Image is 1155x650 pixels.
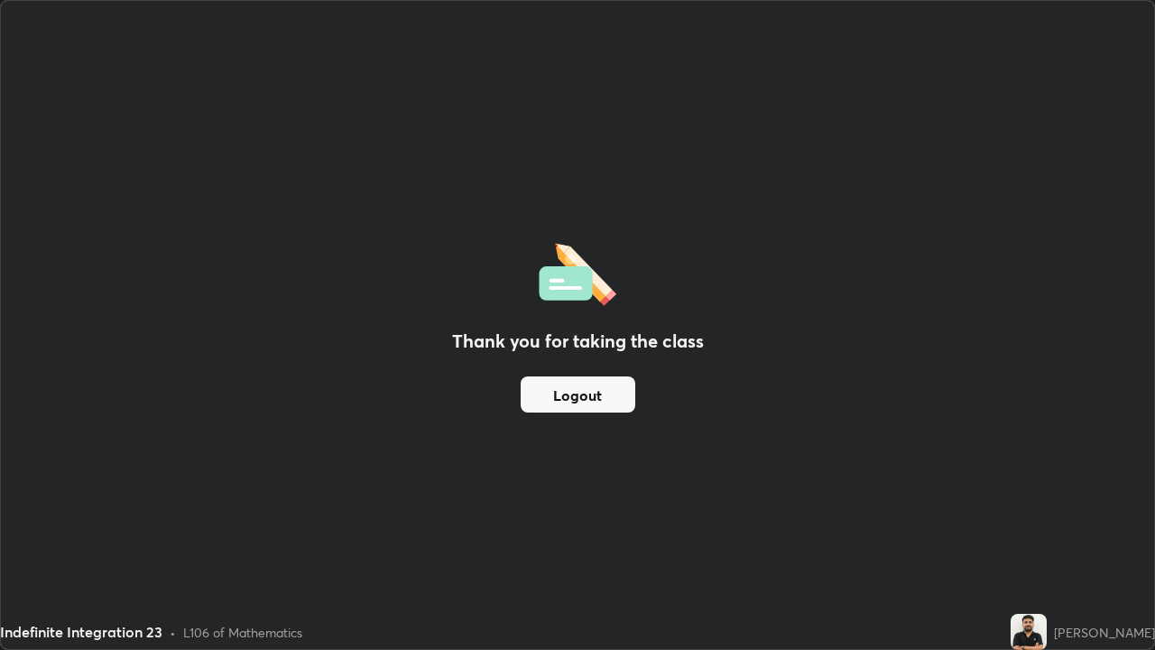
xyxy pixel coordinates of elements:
div: L106 of Mathematics [183,623,302,642]
img: a9ba632262ef428287db51fe8869eec0.jpg [1011,614,1047,650]
button: Logout [521,376,635,413]
img: offlineFeedback.1438e8b3.svg [539,237,616,306]
h2: Thank you for taking the class [452,328,704,355]
div: [PERSON_NAME] [1054,623,1155,642]
div: • [170,623,176,642]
